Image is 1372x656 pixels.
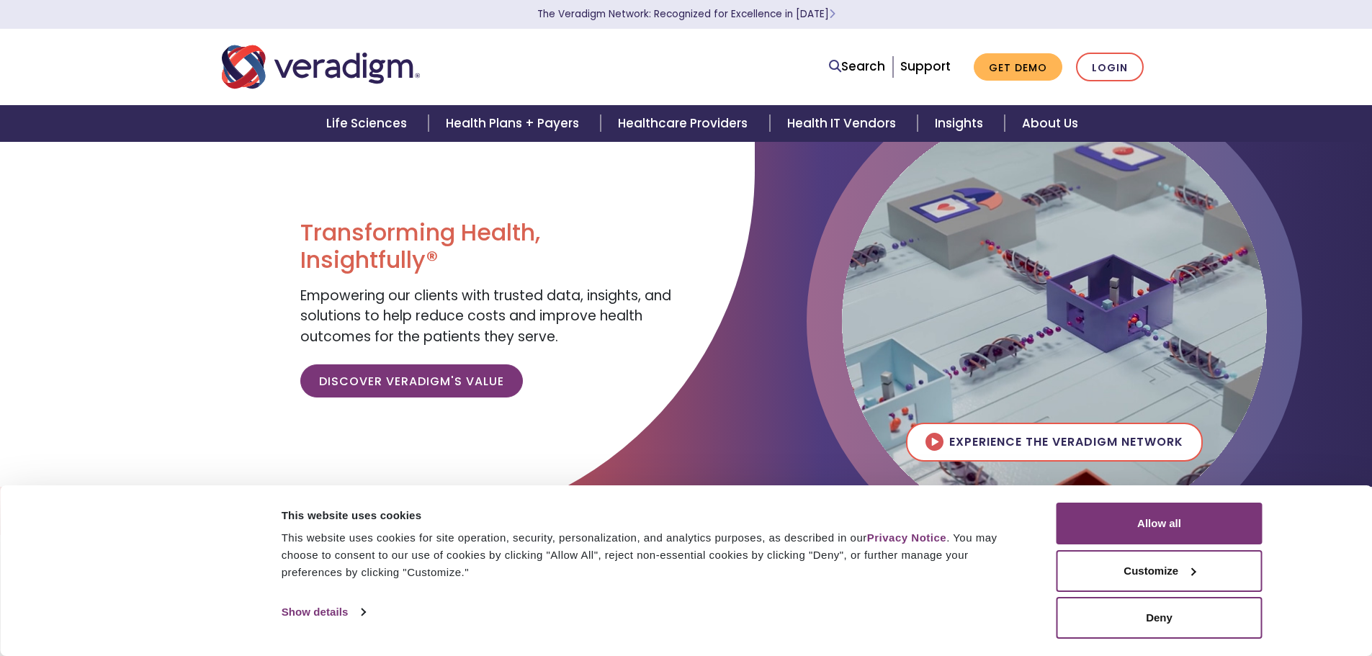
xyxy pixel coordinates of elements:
a: Health Plans + Payers [429,105,601,142]
a: Login [1076,53,1144,82]
a: Support [900,58,951,75]
a: Healthcare Providers [601,105,769,142]
button: Deny [1057,597,1263,639]
img: Veradigm logo [222,43,420,91]
h1: Transforming Health, Insightfully® [300,219,675,274]
a: Health IT Vendors [770,105,918,142]
button: Customize [1057,550,1263,592]
div: This website uses cookies for site operation, security, personalization, and analytics purposes, ... [282,529,1024,581]
a: Show details [282,601,365,623]
a: Insights [918,105,1005,142]
div: This website uses cookies [282,507,1024,524]
span: Empowering our clients with trusted data, insights, and solutions to help reduce costs and improv... [300,286,671,346]
a: Privacy Notice [867,531,946,544]
a: Get Demo [974,53,1062,81]
span: Learn More [829,7,835,21]
a: About Us [1005,105,1095,142]
a: Search [829,57,885,76]
a: The Veradigm Network: Recognized for Excellence in [DATE]Learn More [537,7,835,21]
button: Allow all [1057,503,1263,544]
a: Discover Veradigm's Value [300,364,523,397]
a: Life Sciences [309,105,429,142]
